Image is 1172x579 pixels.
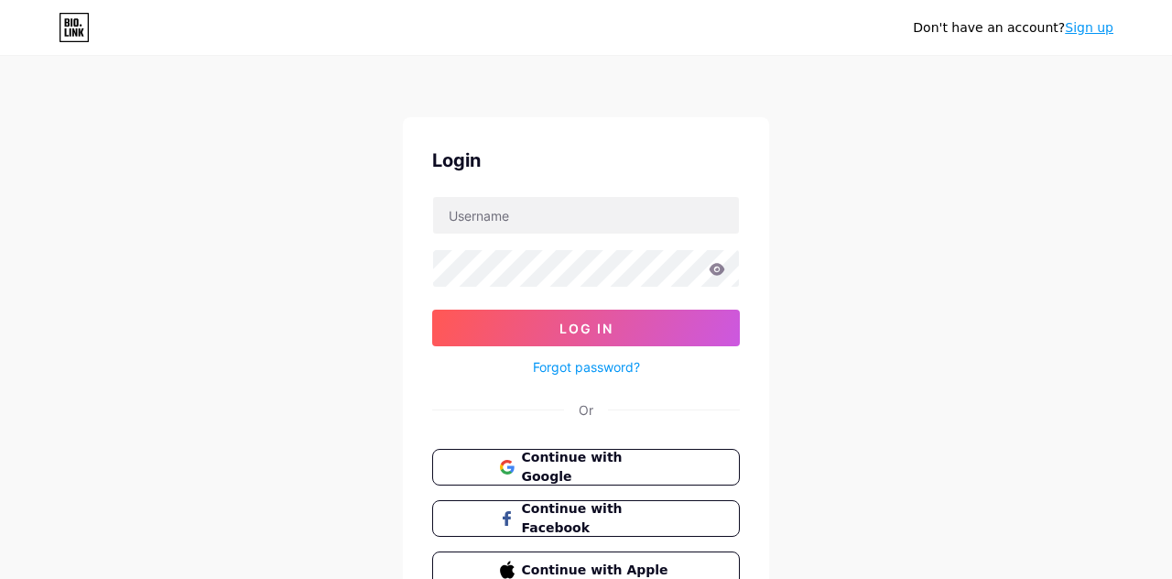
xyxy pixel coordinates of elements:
[559,321,613,336] span: Log In
[432,449,740,486] button: Continue with Google
[432,147,740,174] div: Login
[432,500,740,537] button: Continue with Facebook
[522,448,673,486] span: Continue with Google
[522,499,673,538] span: Continue with Facebook
[913,18,1113,38] div: Don't have an account?
[432,310,740,346] button: Log In
[533,357,640,377] a: Forgot password?
[1065,20,1113,35] a: Sign up
[579,400,593,420] div: Or
[433,197,739,234] input: Username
